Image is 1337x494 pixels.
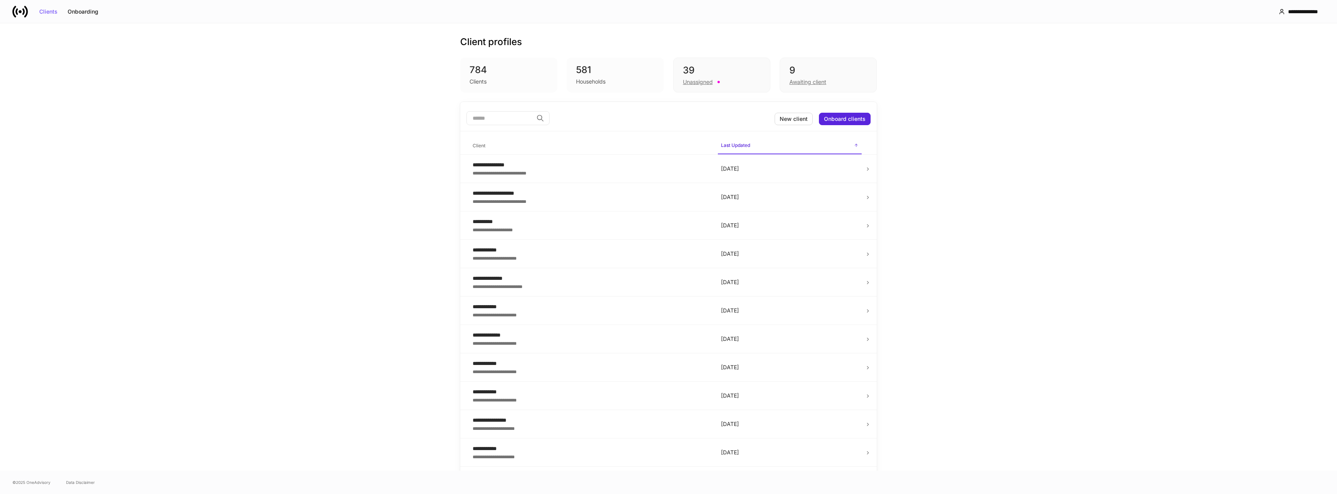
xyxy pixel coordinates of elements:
[721,363,859,371] p: [DATE]
[39,9,58,14] div: Clients
[683,78,713,86] div: Unassigned
[721,335,859,343] p: [DATE]
[470,138,712,154] span: Client
[721,392,859,400] p: [DATE]
[12,479,51,485] span: © 2025 OneAdvisory
[673,58,770,93] div: 39Unassigned
[780,58,877,93] div: 9Awaiting client
[460,36,522,48] h3: Client profiles
[721,222,859,229] p: [DATE]
[63,5,103,18] button: Onboarding
[470,64,548,76] div: 784
[68,9,98,14] div: Onboarding
[683,64,761,77] div: 39
[780,116,808,122] div: New client
[721,165,859,173] p: [DATE]
[576,64,655,76] div: 581
[721,449,859,456] p: [DATE]
[66,479,95,485] a: Data Disclaimer
[789,78,826,86] div: Awaiting client
[789,64,867,77] div: 9
[721,250,859,258] p: [DATE]
[576,78,606,86] div: Households
[721,420,859,428] p: [DATE]
[721,193,859,201] p: [DATE]
[819,113,871,125] button: Onboard clients
[824,116,866,122] div: Onboard clients
[34,5,63,18] button: Clients
[721,307,859,314] p: [DATE]
[775,113,813,125] button: New client
[721,141,750,149] h6: Last Updated
[721,278,859,286] p: [DATE]
[470,78,487,86] div: Clients
[473,142,485,149] h6: Client
[718,138,862,154] span: Last Updated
